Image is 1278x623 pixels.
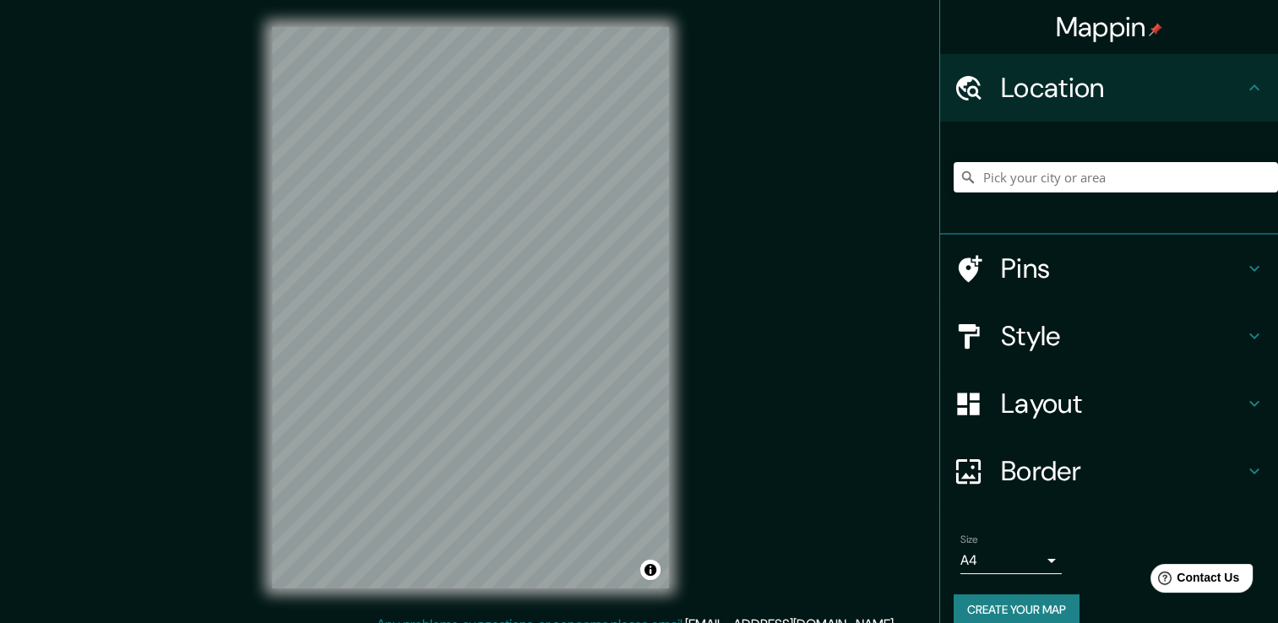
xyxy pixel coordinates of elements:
[940,370,1278,437] div: Layout
[960,533,978,547] label: Size
[272,27,669,588] canvas: Map
[1001,454,1244,488] h4: Border
[1128,557,1259,604] iframe: Help widget launcher
[940,302,1278,370] div: Style
[940,235,1278,302] div: Pins
[640,560,661,580] button: Toggle attribution
[954,162,1278,192] input: Pick your city or area
[1001,252,1244,285] h4: Pins
[940,54,1278,122] div: Location
[1001,387,1244,420] h4: Layout
[960,547,1062,574] div: A4
[940,437,1278,505] div: Border
[1001,71,1244,105] h4: Location
[1056,10,1163,44] h4: Mappin
[1149,23,1162,36] img: pin-icon.png
[1001,319,1244,353] h4: Style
